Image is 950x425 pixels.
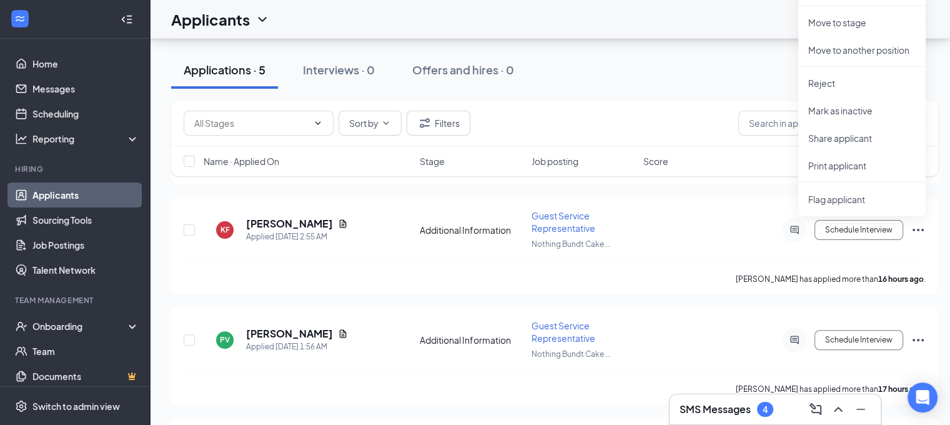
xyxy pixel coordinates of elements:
svg: ActiveChat [787,225,802,235]
a: Talent Network [32,257,139,282]
a: Scheduling [32,101,139,126]
svg: ChevronDown [313,118,323,128]
div: Offers and hires · 0 [412,62,514,77]
b: 17 hours ago [878,384,924,394]
button: Minimize [851,399,871,419]
span: Guest Service Representative [532,320,595,344]
button: Filter Filters [407,111,470,136]
div: Additional Information [420,334,524,346]
svg: Document [338,329,348,339]
span: Name · Applied On [204,155,279,167]
a: Messages [32,76,139,101]
svg: Minimize [853,402,868,417]
button: Schedule Interview [814,330,903,350]
div: Applied [DATE] 1:56 AM [246,341,348,353]
a: Applicants [32,182,139,207]
svg: Collapse [121,13,133,26]
p: Move to stage [808,16,916,29]
div: Applications · 5 [184,62,265,77]
svg: ComposeMessage [808,402,823,417]
div: Team Management [15,295,137,306]
svg: Ellipses [911,222,926,237]
span: Score [643,155,668,167]
a: Team [32,339,139,364]
svg: Document [338,219,348,229]
div: PV [220,334,230,345]
input: All Stages [194,116,308,130]
h5: [PERSON_NAME] [246,327,333,341]
h5: [PERSON_NAME] [246,217,333,231]
svg: Analysis [15,132,27,145]
button: Schedule Interview [814,220,903,240]
svg: WorkstreamLogo [14,12,26,25]
div: Open Intercom Messenger [908,382,938,412]
div: Hiring [15,164,137,174]
span: Nothing Bundt Cake ... [532,239,611,249]
span: Guest Service Representative [532,210,595,234]
b: 16 hours ago [878,274,924,284]
h3: SMS Messages [680,402,751,416]
div: Applied [DATE] 2:55 AM [246,231,348,243]
div: Switch to admin view [32,400,120,412]
svg: Filter [417,116,432,131]
span: Nothing Bundt Cake ... [532,349,611,359]
div: 4 [763,404,768,415]
p: [PERSON_NAME] has applied more than . [736,384,926,394]
div: Additional Information [420,224,524,236]
div: Reporting [32,132,140,145]
svg: Ellipses [911,332,926,347]
svg: ChevronUp [831,402,846,417]
button: Sort byChevronDown [339,111,402,136]
span: Job posting [532,155,578,167]
svg: UserCheck [15,320,27,332]
svg: ChevronDown [381,118,391,128]
svg: ChevronDown [255,12,270,27]
a: Sourcing Tools [32,207,139,232]
svg: ActiveChat [787,335,802,345]
button: ComposeMessage [806,399,826,419]
button: ChevronUp [828,399,848,419]
svg: Settings [15,400,27,412]
h1: Applicants [171,9,250,30]
span: Sort by [349,119,379,127]
div: Interviews · 0 [303,62,375,77]
div: Onboarding [32,320,129,332]
a: Job Postings [32,232,139,257]
a: Home [32,51,139,76]
a: DocumentsCrown [32,364,139,389]
p: [PERSON_NAME] has applied more than . [736,274,926,284]
span: Stage [420,155,445,167]
div: KF [220,224,230,235]
input: Search in applications [738,111,926,136]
